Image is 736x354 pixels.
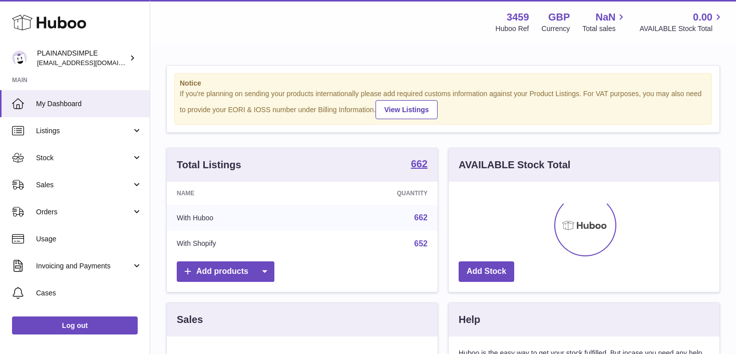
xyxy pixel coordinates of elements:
div: PLAINANDSIMPLE [37,49,127,68]
span: Orders [36,207,132,217]
span: Listings [36,126,132,136]
strong: Notice [180,79,706,88]
strong: 3459 [507,11,529,24]
a: Add Stock [459,261,514,282]
a: 0.00 AVAILABLE Stock Total [639,11,724,34]
h3: Total Listings [177,158,241,172]
span: AVAILABLE Stock Total [639,24,724,34]
span: NaN [595,11,615,24]
td: With Huboo [167,205,313,231]
span: Cases [36,288,142,298]
h3: Help [459,313,480,326]
a: 662 [414,213,428,222]
strong: GBP [548,11,570,24]
h3: AVAILABLE Stock Total [459,158,570,172]
strong: 662 [411,159,428,169]
td: With Shopify [167,231,313,257]
span: Sales [36,180,132,190]
th: Quantity [313,182,438,205]
img: duco@plainandsimple.com [12,51,27,66]
div: Currency [542,24,570,34]
div: Huboo Ref [496,24,529,34]
span: My Dashboard [36,99,142,109]
th: Name [167,182,313,205]
a: 662 [411,159,428,171]
a: NaN Total sales [582,11,627,34]
a: Log out [12,316,138,334]
span: 0.00 [693,11,712,24]
a: View Listings [376,100,437,119]
span: Stock [36,153,132,163]
div: If you're planning on sending your products internationally please add required customs informati... [180,89,706,119]
span: Usage [36,234,142,244]
h3: Sales [177,313,203,326]
a: Add products [177,261,274,282]
span: [EMAIL_ADDRESS][DOMAIN_NAME] [37,59,147,67]
span: Invoicing and Payments [36,261,132,271]
a: 652 [414,239,428,248]
span: Total sales [582,24,627,34]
